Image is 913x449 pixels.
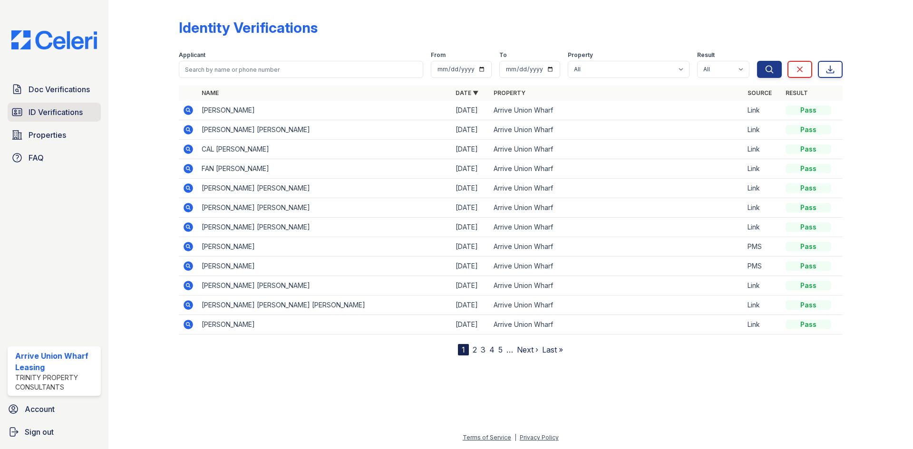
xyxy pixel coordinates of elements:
[490,159,744,179] td: Arrive Union Wharf
[4,30,105,49] img: CE_Logo_Blue-a8612792a0a2168367f1c8372b55b34899dd931a85d93a1a3d3e32e68fde9ad4.png
[452,218,490,237] td: [DATE]
[452,257,490,276] td: [DATE]
[452,315,490,334] td: [DATE]
[542,345,563,354] a: Last »
[786,222,831,232] div: Pass
[490,257,744,276] td: Arrive Union Wharf
[198,159,452,179] td: FAN [PERSON_NAME]
[179,51,205,59] label: Applicant
[198,276,452,296] td: [PERSON_NAME] [PERSON_NAME]
[520,434,559,441] a: Privacy Policy
[744,120,782,140] td: Link
[198,140,452,159] td: CAL [PERSON_NAME]
[198,101,452,120] td: [PERSON_NAME]
[490,179,744,198] td: Arrive Union Wharf
[490,296,744,315] td: Arrive Union Wharf
[463,434,511,441] a: Terms of Service
[499,51,507,59] label: To
[786,183,831,193] div: Pass
[744,276,782,296] td: Link
[697,51,715,59] label: Result
[786,125,831,134] div: Pass
[8,125,101,144] a: Properties
[490,276,744,296] td: Arrive Union Wharf
[198,315,452,334] td: [PERSON_NAME]
[458,344,469,355] div: 1
[198,218,452,237] td: [PERSON_NAME] [PERSON_NAME]
[452,296,490,315] td: [DATE]
[490,101,744,120] td: Arrive Union Wharf
[456,89,478,96] a: Date ▼
[29,152,44,163] span: FAQ
[452,198,490,218] td: [DATE]
[786,261,831,271] div: Pass
[744,140,782,159] td: Link
[8,148,101,167] a: FAQ
[452,140,490,159] td: [DATE]
[198,296,452,315] td: [PERSON_NAME] [PERSON_NAME] [PERSON_NAME]
[452,179,490,198] td: [DATE]
[786,203,831,212] div: Pass
[4,400,105,419] a: Account
[515,434,516,441] div: |
[202,89,219,96] a: Name
[498,345,503,354] a: 5
[744,101,782,120] td: Link
[744,159,782,179] td: Link
[198,237,452,257] td: [PERSON_NAME]
[29,106,83,118] span: ID Verifications
[517,345,538,354] a: Next ›
[744,315,782,334] td: Link
[490,315,744,334] td: Arrive Union Wharf
[473,345,477,354] a: 2
[744,257,782,276] td: PMS
[179,19,318,36] div: Identity Verifications
[506,344,513,355] span: …
[786,242,831,251] div: Pass
[431,51,446,59] label: From
[744,198,782,218] td: Link
[198,179,452,198] td: [PERSON_NAME] [PERSON_NAME]
[786,164,831,173] div: Pass
[8,80,101,99] a: Doc Verifications
[786,281,831,290] div: Pass
[4,422,105,441] a: Sign out
[198,120,452,140] td: [PERSON_NAME] [PERSON_NAME]
[744,237,782,257] td: PMS
[452,120,490,140] td: [DATE]
[748,89,772,96] a: Source
[29,129,66,141] span: Properties
[179,61,423,78] input: Search by name or phone number
[490,218,744,237] td: Arrive Union Wharf
[198,257,452,276] td: [PERSON_NAME]
[744,296,782,315] td: Link
[490,198,744,218] td: Arrive Union Wharf
[744,218,782,237] td: Link
[786,320,831,329] div: Pass
[568,51,593,59] label: Property
[490,140,744,159] td: Arrive Union Wharf
[452,101,490,120] td: [DATE]
[15,373,97,392] div: Trinity Property Consultants
[15,350,97,373] div: Arrive Union Wharf Leasing
[452,237,490,257] td: [DATE]
[29,84,90,95] span: Doc Verifications
[786,89,808,96] a: Result
[25,426,54,438] span: Sign out
[25,403,55,415] span: Account
[490,120,744,140] td: Arrive Union Wharf
[786,144,831,154] div: Pass
[786,105,831,115] div: Pass
[8,103,101,122] a: ID Verifications
[490,237,744,257] td: Arrive Union Wharf
[786,300,831,310] div: Pass
[494,89,525,96] a: Property
[744,179,782,198] td: Link
[452,276,490,296] td: [DATE]
[481,345,486,354] a: 3
[452,159,490,179] td: [DATE]
[489,345,495,354] a: 4
[198,198,452,218] td: [PERSON_NAME] [PERSON_NAME]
